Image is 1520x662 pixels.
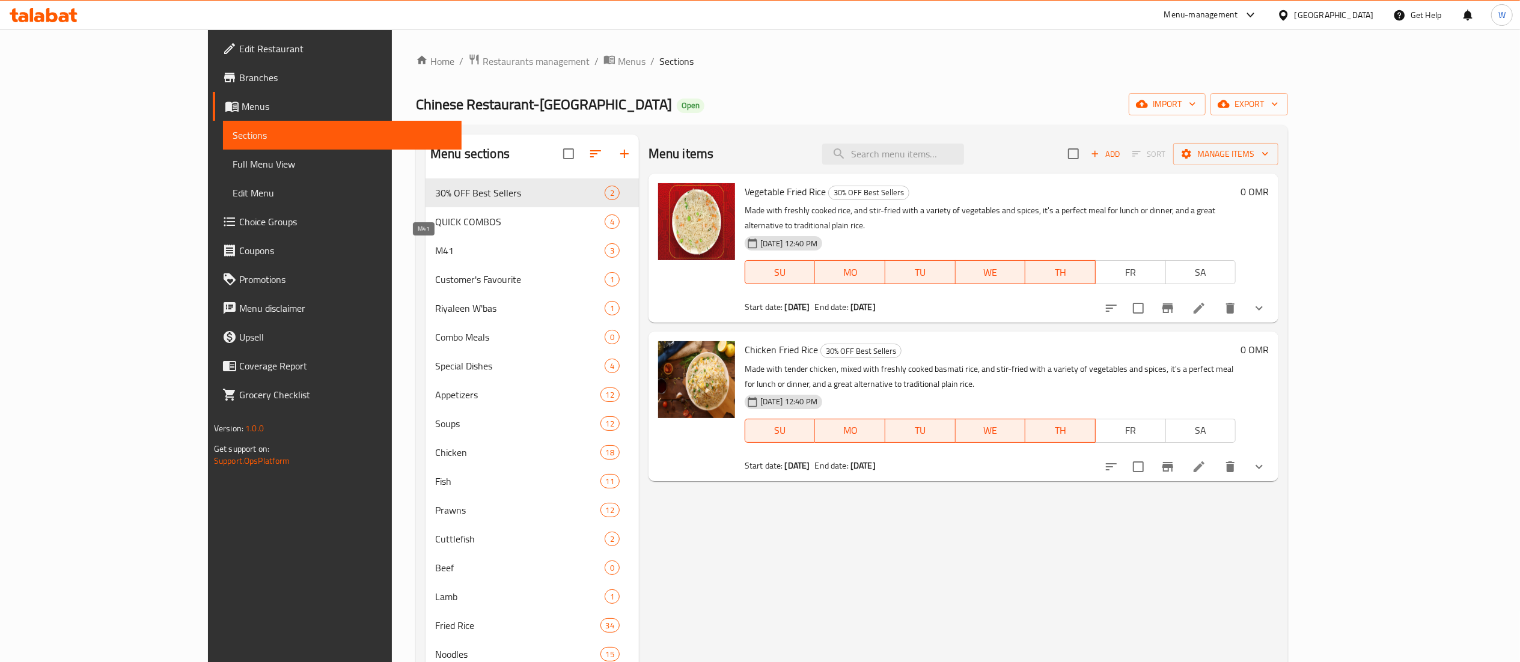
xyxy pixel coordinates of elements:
[214,421,243,436] span: Version:
[605,303,619,314] span: 1
[1252,460,1266,474] svg: Show Choices
[677,99,704,113] div: Open
[601,389,619,401] span: 12
[605,562,619,574] span: 0
[605,589,620,604] div: items
[435,243,605,258] span: M41
[605,560,620,575] div: items
[239,243,452,258] span: Coupons
[1153,294,1182,323] button: Branch-specific-item
[426,323,639,351] div: Combo Meals0
[426,178,639,207] div: 30% OFF Best Sellers2
[233,157,452,171] span: Full Menu View
[213,207,462,236] a: Choice Groups
[426,236,639,265] div: M413
[223,178,462,207] a: Edit Menu
[1100,422,1161,439] span: FR
[1216,294,1245,323] button: delete
[1025,419,1096,443] button: TH
[435,560,605,575] span: Beef
[1138,97,1196,112] span: import
[435,330,605,344] span: Combo Meals
[603,53,646,69] a: Menus
[1216,452,1245,481] button: delete
[960,422,1021,439] span: WE
[828,186,909,200] div: 30% OFF Best Sellers
[435,387,600,402] span: Appetizers
[815,260,885,284] button: MO
[213,323,462,351] a: Upsell
[605,274,619,285] span: 1
[605,533,619,545] span: 2
[618,54,646,68] span: Menus
[1030,264,1091,281] span: TH
[426,380,639,409] div: Appetizers12
[239,330,452,344] span: Upsell
[435,618,600,633] div: Fried Rice
[1129,93,1206,115] button: import
[600,618,620,633] div: items
[581,139,610,168] span: Sort sections
[600,416,620,431] div: items
[1165,419,1236,443] button: SA
[659,54,694,68] span: Sections
[213,34,462,63] a: Edit Restaurant
[1171,264,1232,281] span: SA
[1164,8,1238,22] div: Menu-management
[1126,296,1151,321] span: Select to update
[755,396,822,407] span: [DATE] 12:40 PM
[605,216,619,228] span: 4
[610,139,639,168] button: Add section
[435,416,600,431] span: Soups
[1220,97,1278,112] span: export
[605,186,620,200] div: items
[745,419,816,443] button: SU
[601,620,619,631] span: 34
[785,299,810,315] b: [DATE]
[556,141,581,166] span: Select all sections
[885,419,956,443] button: TU
[1192,301,1206,315] a: Edit menu item
[829,186,909,199] span: 30% OFF Best Sellers
[416,91,672,118] span: Chinese Restaurant-[GEOGRAPHIC_DATA]
[1241,341,1269,358] h6: 0 OMR
[435,503,600,517] span: Prawns
[1025,260,1096,284] button: TH
[815,419,885,443] button: MO
[745,458,783,473] span: Start date:
[1086,145,1125,163] button: Add
[1100,264,1161,281] span: FR
[1097,294,1126,323] button: sort-choices
[426,438,639,467] div: Chicken18
[745,203,1236,233] p: Made with freshly cooked rice, and stir-fried with a variety of vegetables and spices, it's a per...
[213,265,462,294] a: Promotions
[214,441,269,457] span: Get support on:
[483,54,590,68] span: Restaurants management
[435,474,600,488] div: Fish
[435,214,605,229] span: QUICK COMBOS
[1030,422,1091,439] span: TH
[426,496,639,524] div: Prawns12
[239,70,452,85] span: Branches
[601,447,619,458] span: 18
[750,264,811,281] span: SU
[426,409,639,438] div: Soups12
[600,503,620,517] div: items
[435,589,605,604] span: Lamb
[745,260,816,284] button: SU
[435,186,605,200] div: 30% OFF Best Sellers
[1252,301,1266,315] svg: Show Choices
[600,647,620,661] div: items
[239,41,452,56] span: Edit Restaurant
[1097,452,1126,481] button: sort-choices
[750,422,811,439] span: SU
[468,53,590,69] a: Restaurants management
[1192,460,1206,474] a: Edit menu item
[213,92,462,121] a: Menus
[785,458,810,473] b: [DATE]
[239,387,452,402] span: Grocery Checklist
